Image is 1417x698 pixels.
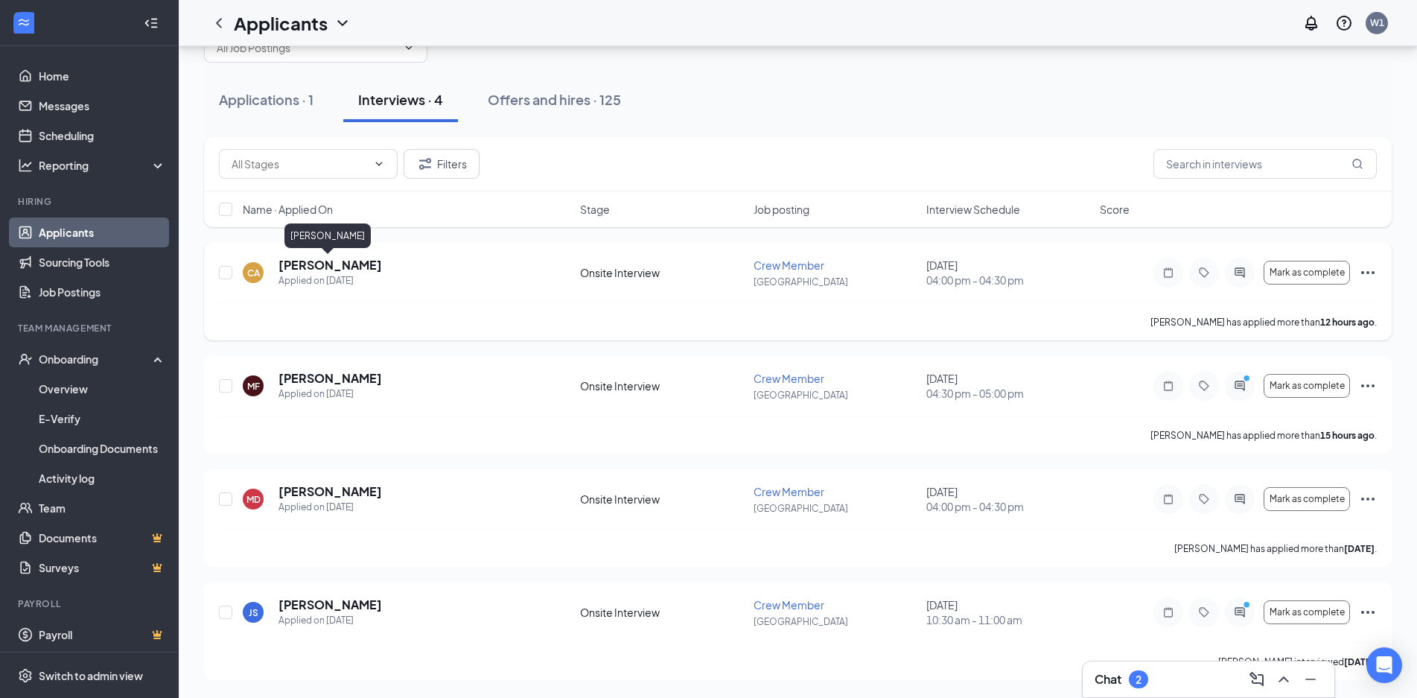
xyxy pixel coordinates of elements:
[278,370,382,387] h5: [PERSON_NAME]
[1270,607,1345,618] span: Mark as complete
[1195,380,1213,392] svg: Tag
[1231,267,1249,279] svg: ActiveChat
[1136,673,1141,686] div: 2
[1264,261,1350,285] button: Mark as complete
[217,39,397,56] input: All Job Postings
[1248,670,1266,688] svg: ComposeMessage
[754,276,918,288] p: [GEOGRAPHIC_DATA]
[39,352,153,367] div: Onboarding
[278,273,382,288] div: Applied on [DATE]
[243,202,333,217] span: Name · Applied On
[1320,430,1375,441] b: 15 hours ago
[39,523,166,553] a: DocumentsCrown
[1366,647,1402,683] div: Open Intercom Messenger
[334,14,351,32] svg: ChevronDown
[1150,316,1377,329] p: [PERSON_NAME] has applied more than .
[18,668,33,683] svg: Settings
[39,404,166,434] a: E-Verify
[1159,380,1177,392] svg: Note
[39,434,166,463] a: Onboarding Documents
[1359,490,1377,508] svg: Ellipses
[580,492,745,507] div: Onsite Interview
[1174,542,1377,555] p: [PERSON_NAME] has applied more than .
[39,121,166,150] a: Scheduling
[39,91,166,121] a: Messages
[926,612,1091,627] span: 10:30 am - 11:00 am
[580,265,745,280] div: Onsite Interview
[416,155,434,173] svg: Filter
[754,389,918,402] p: [GEOGRAPHIC_DATA]
[1270,494,1345,504] span: Mark as complete
[1153,149,1377,179] input: Search in interviews
[1264,600,1350,624] button: Mark as complete
[754,598,824,612] span: Crew Member
[39,158,167,173] div: Reporting
[1150,429,1377,442] p: [PERSON_NAME] has applied more than .
[18,195,163,208] div: Hiring
[1270,381,1345,391] span: Mark as complete
[1231,380,1249,392] svg: ActiveChat
[1159,606,1177,618] svg: Note
[210,14,228,32] svg: ChevronLeft
[926,273,1091,288] span: 04:00 pm - 04:30 pm
[1344,656,1375,667] b: [DATE]
[1359,603,1377,621] svg: Ellipses
[39,553,166,583] a: SurveysCrown
[1095,671,1121,688] h3: Chat
[39,374,166,404] a: Overview
[39,247,166,277] a: Sourcing Tools
[39,463,166,493] a: Activity log
[926,499,1091,514] span: 04:00 pm - 04:30 pm
[18,158,33,173] svg: Analysis
[144,16,159,31] svg: Collapse
[284,223,371,248] div: [PERSON_NAME]
[403,42,415,54] svg: ChevronDown
[1351,158,1363,170] svg: MagnifyingGlass
[18,597,163,610] div: Payroll
[246,493,261,506] div: MD
[926,202,1020,217] span: Interview Schedule
[488,90,621,109] div: Offers and hires · 125
[754,502,918,515] p: [GEOGRAPHIC_DATA]
[358,90,443,109] div: Interviews · 4
[1302,670,1319,688] svg: Minimize
[1359,377,1377,395] svg: Ellipses
[754,202,809,217] span: Job posting
[247,267,260,279] div: CA
[1275,670,1293,688] svg: ChevronUp
[373,158,385,170] svg: ChevronDown
[1272,667,1296,691] button: ChevronUp
[16,15,31,30] svg: WorkstreamLogo
[926,371,1091,401] div: [DATE]
[754,258,824,272] span: Crew Member
[1320,317,1375,328] b: 12 hours ago
[580,605,745,620] div: Onsite Interview
[1231,606,1249,618] svg: ActiveChat
[1100,202,1130,217] span: Score
[232,156,367,172] input: All Stages
[1299,667,1322,691] button: Minimize
[580,378,745,393] div: Onsite Interview
[39,61,166,91] a: Home
[1195,267,1213,279] svg: Tag
[926,258,1091,288] div: [DATE]
[1231,493,1249,505] svg: ActiveChat
[1240,374,1258,386] svg: PrimaryDot
[1240,600,1258,612] svg: PrimaryDot
[247,380,260,393] div: MF
[1245,667,1269,691] button: ComposeMessage
[39,277,166,307] a: Job Postings
[234,10,328,36] h1: Applicants
[278,613,382,628] div: Applied on [DATE]
[278,500,382,515] div: Applied on [DATE]
[1159,493,1177,505] svg: Note
[278,597,382,613] h5: [PERSON_NAME]
[754,485,824,498] span: Crew Member
[278,483,382,500] h5: [PERSON_NAME]
[926,484,1091,514] div: [DATE]
[1195,606,1213,618] svg: Tag
[1159,267,1177,279] svg: Note
[926,597,1091,627] div: [DATE]
[1264,374,1350,398] button: Mark as complete
[39,218,166,247] a: Applicants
